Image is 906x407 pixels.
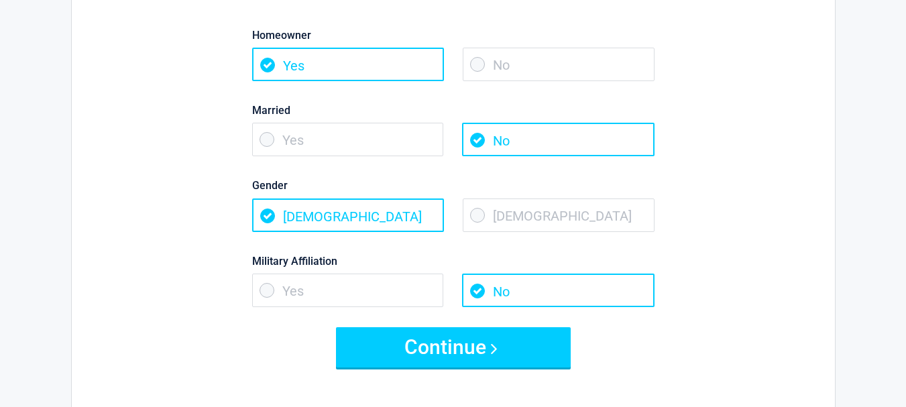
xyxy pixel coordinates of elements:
label: Gender [252,176,655,194]
label: Military Affiliation [252,252,655,270]
label: Married [252,101,655,119]
span: [DEMOGRAPHIC_DATA] [252,198,444,232]
span: Yes [252,274,444,307]
button: Continue [336,327,571,367]
span: [DEMOGRAPHIC_DATA] [463,198,655,232]
span: No [462,123,654,156]
span: Yes [252,123,444,156]
span: No [462,274,654,307]
span: Yes [252,48,444,81]
span: No [463,48,655,81]
label: Homeowner [252,26,655,44]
